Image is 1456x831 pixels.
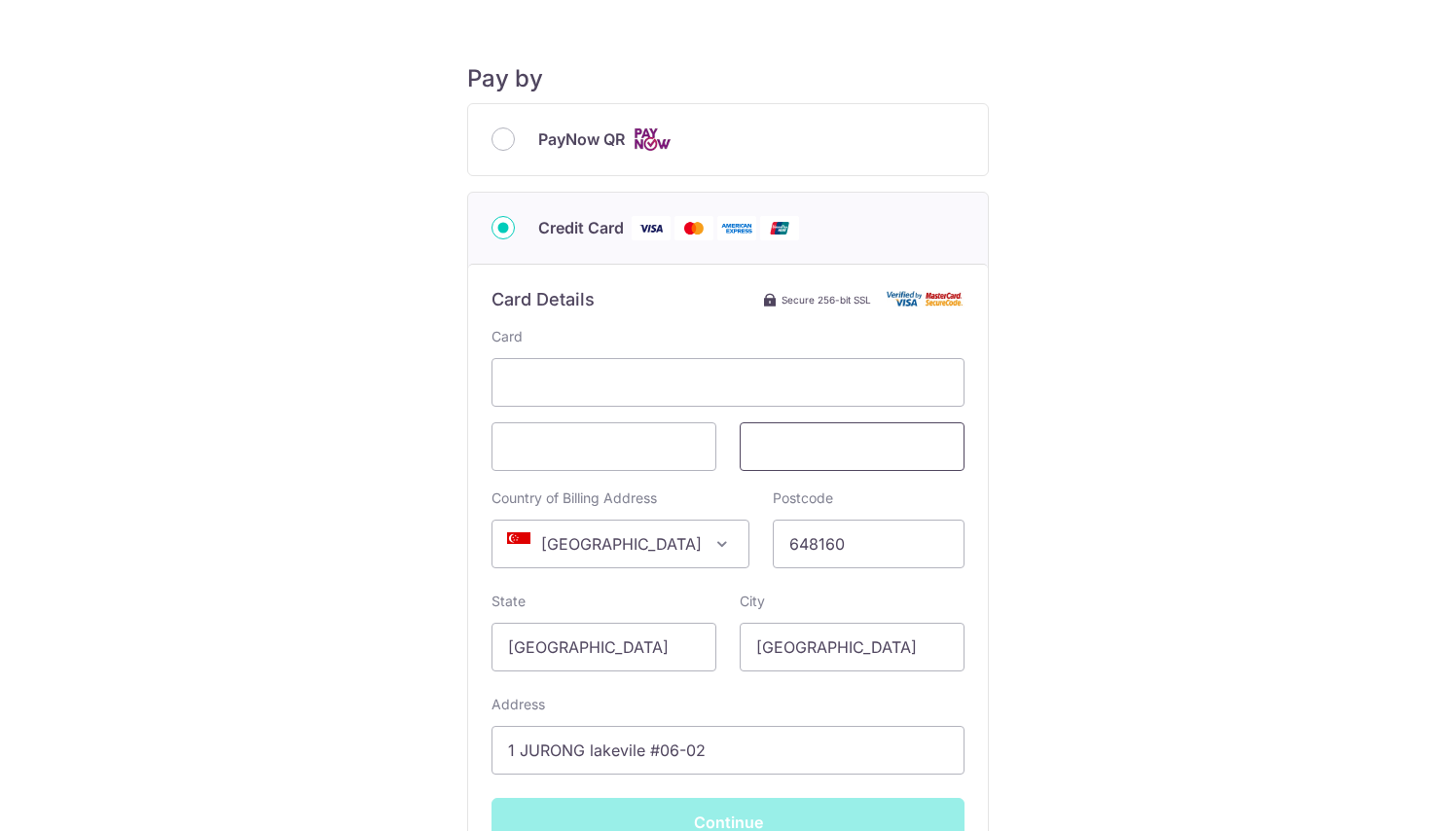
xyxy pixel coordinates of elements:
[538,216,624,239] span: Credit Card
[717,216,756,240] img: American Express
[674,216,713,240] img: Mastercard
[782,292,871,307] span: Secure 256-bit SSL
[538,127,625,151] span: PayNow QR
[740,592,765,611] label: City
[756,435,948,458] iframe: Secure card security code input frame
[491,127,965,152] div: PayNow QR Cards logo
[887,291,965,307] img: Card secure
[491,520,749,568] span: Singapore
[491,592,526,611] label: State
[773,488,833,508] label: Postcode
[491,216,965,240] div: Credit Card Visa Mastercard American Express Union Pay
[632,216,671,240] img: Visa
[491,488,657,508] label: Country of Billing Address
[773,520,965,568] input: Example 123456
[508,435,700,458] iframe: Secure card expiration date input frame
[633,127,672,152] img: Cards logo
[491,695,545,714] label: Address
[492,521,748,567] span: Singapore
[491,327,523,346] label: Card
[467,64,989,93] h5: Pay by
[760,216,799,240] img: Union Pay
[491,288,595,311] h6: Card Details
[508,371,948,394] iframe: Secure card number input frame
